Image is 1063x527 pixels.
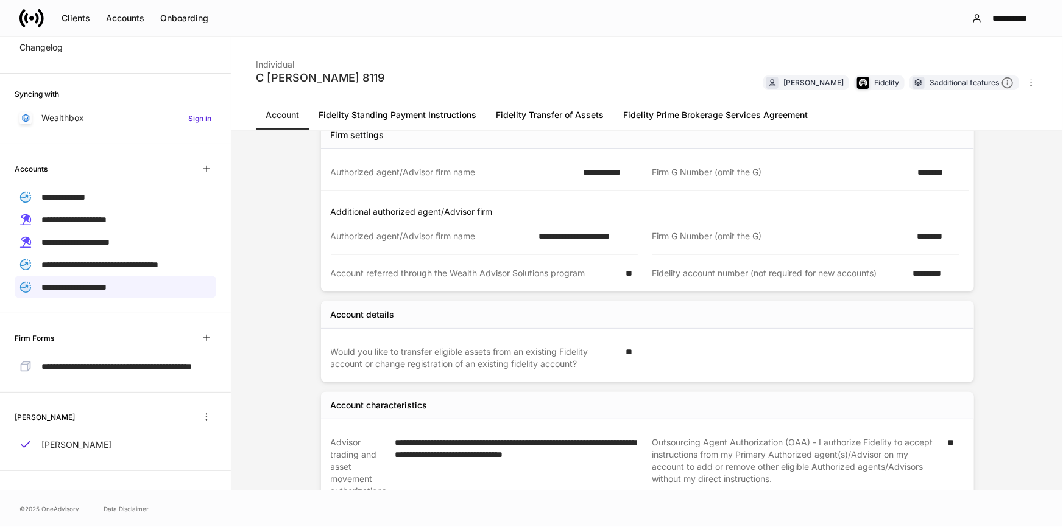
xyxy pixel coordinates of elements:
a: Fidelity Standing Payment Instructions [309,100,486,130]
a: Account [256,100,309,130]
div: Would you like to transfer eligible assets from an existing Fidelity account or change registrati... [331,346,619,370]
h6: Firm Forms [15,332,54,344]
div: Firm settings [331,129,384,141]
a: Fidelity Transfer of Assets [486,100,613,130]
div: Account details [331,309,395,321]
p: Additional authorized agent/Advisor firm [331,206,969,218]
a: Changelog [15,37,216,58]
div: Authorized agent/Advisor firm name [331,166,576,178]
div: Onboarding [160,12,208,24]
p: [PERSON_NAME] [41,439,111,451]
div: Outsourcing Agent Authorization (OAA) - I authorize Fidelity to accept instructions from my Prima... [652,436,941,497]
div: Accounts [106,12,144,24]
h6: [PERSON_NAME] [15,411,75,423]
div: Clients [62,12,90,24]
div: Fidelity [874,77,899,88]
a: WealthboxSign in [15,107,216,129]
a: [PERSON_NAME] [15,434,216,456]
div: Individual [256,51,384,71]
div: Fidelity account number (not required for new accounts) [652,267,906,279]
div: Firm G Number (omit the G) [652,230,910,242]
button: Clients [54,9,98,28]
h6: Syncing with [15,88,59,100]
p: Changelog [19,41,63,54]
a: Data Disclaimer [104,504,149,514]
a: Fidelity Prime Brokerage Services Agreement [613,100,818,130]
span: © 2025 OneAdvisory [19,504,79,514]
div: Account referred through the Wealth Advisor Solutions program [331,267,619,279]
div: C [PERSON_NAME] 8119 [256,71,384,85]
button: Onboarding [152,9,216,28]
button: Accounts [98,9,152,28]
div: Firm G Number (omit the G) [652,166,910,178]
div: Advisor trading and asset movement authorizations [331,436,388,497]
div: 3 additional features [930,77,1014,89]
h6: Sign in [188,113,211,124]
div: [PERSON_NAME] [783,77,844,88]
div: Authorized agent/Advisor firm name [331,230,531,242]
p: Wealthbox [41,112,84,124]
div: Account characteristics [331,399,428,411]
h6: Accounts [15,163,48,175]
